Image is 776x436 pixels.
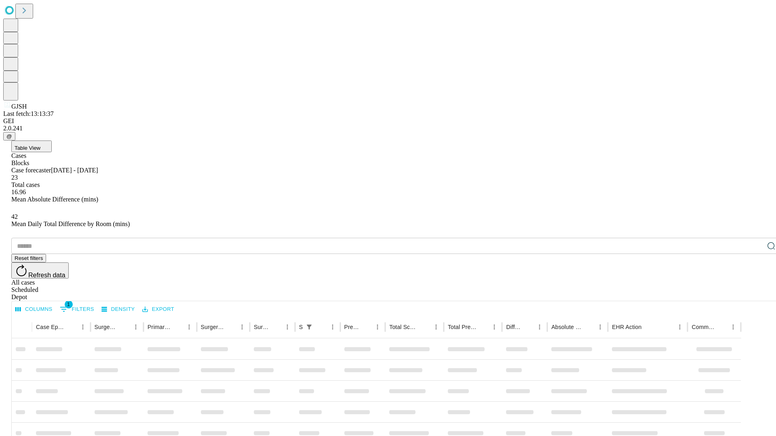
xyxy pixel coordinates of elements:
[11,220,130,227] span: Mean Daily Total Difference by Room (mins)
[77,321,89,333] button: Menu
[130,321,141,333] button: Menu
[148,324,171,330] div: Primary Service
[65,300,73,308] span: 1
[66,321,77,333] button: Sort
[11,254,46,262] button: Reset filters
[119,321,130,333] button: Sort
[372,321,383,333] button: Menu
[419,321,430,333] button: Sort
[327,321,338,333] button: Menu
[727,321,739,333] button: Menu
[95,324,118,330] div: Surgeon Name
[489,321,500,333] button: Menu
[3,125,773,132] div: 2.0.241
[11,103,27,110] span: GJSH
[612,324,641,330] div: EHR Action
[506,324,522,330] div: Difference
[361,321,372,333] button: Sort
[172,321,183,333] button: Sort
[642,321,654,333] button: Sort
[3,110,54,117] span: Last fetch: 13:13:37
[11,181,40,188] span: Total cases
[6,133,12,139] span: @
[11,196,98,203] span: Mean Absolute Difference (mins)
[254,324,270,330] div: Surgery Date
[692,324,715,330] div: Comments
[13,303,55,316] button: Select columns
[201,324,224,330] div: Surgery Name
[3,117,773,125] div: GEI
[595,321,606,333] button: Menu
[11,262,69,279] button: Refresh data
[299,324,303,330] div: Scheduled In Room Duration
[304,321,315,333] button: Show filters
[28,272,65,279] span: Refresh data
[183,321,195,333] button: Menu
[716,321,727,333] button: Sort
[58,303,96,316] button: Show filters
[140,303,176,316] button: Export
[282,321,293,333] button: Menu
[11,213,18,220] span: 42
[448,324,477,330] div: Total Predicted Duration
[523,321,534,333] button: Sort
[15,255,43,261] span: Reset filters
[51,167,98,174] span: [DATE] - [DATE]
[304,321,315,333] div: 1 active filter
[225,321,236,333] button: Sort
[11,167,51,174] span: Case forecaster
[316,321,327,333] button: Sort
[389,324,418,330] div: Total Scheduled Duration
[99,303,137,316] button: Density
[551,324,582,330] div: Absolute Difference
[430,321,442,333] button: Menu
[11,189,26,195] span: 16.96
[534,321,545,333] button: Menu
[11,140,52,152] button: Table View
[3,132,15,140] button: @
[11,174,18,181] span: 23
[15,145,40,151] span: Table View
[674,321,685,333] button: Menu
[477,321,489,333] button: Sort
[36,324,65,330] div: Case Epic Id
[270,321,282,333] button: Sort
[583,321,595,333] button: Sort
[236,321,248,333] button: Menu
[344,324,360,330] div: Predicted In Room Duration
